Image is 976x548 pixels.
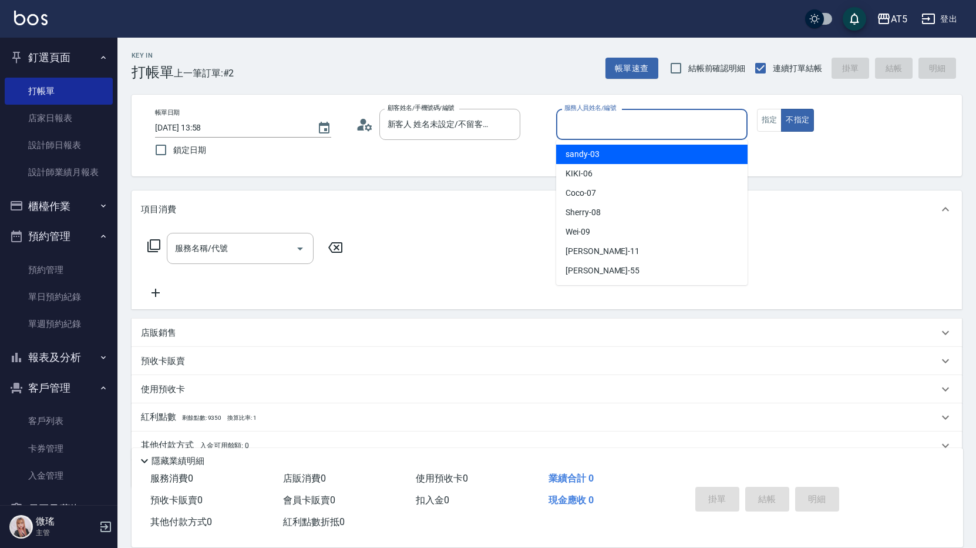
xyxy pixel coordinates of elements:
[150,473,193,484] span: 服務消費 0
[843,7,866,31] button: save
[182,415,222,421] span: 剩餘點數: 9350
[141,439,249,452] p: 其他付款方式
[5,342,113,373] button: 報表及分析
[283,516,345,527] span: 紅利點數折抵 0
[688,62,746,75] span: 結帳前確認明細
[5,435,113,462] a: 卡券管理
[566,148,600,161] span: sandy -03
[5,494,113,524] button: 員工及薪資
[132,319,962,347] div: 店販銷售
[5,256,113,283] a: 預約管理
[141,203,176,216] p: 項目消費
[291,239,309,258] button: Open
[36,516,96,527] h5: 微瑤
[566,168,593,180] span: KIKI -06
[5,78,113,105] a: 打帳單
[5,42,113,73] button: 釘選頁面
[566,187,596,199] span: Coco -07
[566,245,640,258] span: [PERSON_NAME] -11
[36,527,96,538] p: 主管
[548,494,594,506] span: 現金應收 0
[9,515,33,539] img: Person
[5,191,113,222] button: 櫃檯作業
[781,109,814,132] button: 不指定
[283,494,335,506] span: 會員卡販賣 0
[872,7,912,31] button: AT5
[416,473,468,484] span: 使用預收卡 0
[173,144,206,156] span: 鎖定日期
[757,109,782,132] button: 指定
[5,159,113,186] a: 設計師業績月報表
[141,355,185,367] p: 預收卡販賣
[773,62,822,75] span: 連續打單結帳
[132,347,962,375] div: 預收卡販賣
[416,494,449,506] span: 扣入金 0
[155,108,180,117] label: 帳單日期
[141,411,257,424] p: 紅利點數
[310,114,338,142] button: Choose date, selected date is 2025-10-06
[150,516,212,527] span: 其他付款方式 0
[150,494,203,506] span: 預收卡販賣 0
[5,132,113,159] a: 設計師日報表
[5,407,113,435] a: 客戶列表
[283,473,326,484] span: 店販消費 0
[566,265,640,277] span: [PERSON_NAME] -55
[566,226,590,238] span: Wei -09
[5,221,113,252] button: 預約管理
[917,8,962,30] button: 登出
[891,12,907,26] div: AT5
[132,403,962,432] div: 紅利點數剩餘點數: 9350換算比率: 1
[605,58,658,79] button: 帳單速查
[200,442,250,450] span: 入金可用餘額: 0
[388,103,455,112] label: 顧客姓名/手機號碼/編號
[14,11,48,25] img: Logo
[5,462,113,489] a: 入金管理
[141,383,185,396] p: 使用預收卡
[564,103,616,112] label: 服務人員姓名/編號
[141,327,176,339] p: 店販銷售
[548,473,594,484] span: 業績合計 0
[152,455,204,467] p: 隱藏業績明細
[132,64,174,81] h3: 打帳單
[227,415,257,421] span: 換算比率: 1
[566,206,601,219] span: Sherry -08
[5,283,113,310] a: 單日預約紀錄
[132,191,962,228] div: 項目消費
[155,118,305,138] input: YYYY/MM/DD hh:mm
[132,375,962,403] div: 使用預收卡
[5,105,113,132] a: 店家日報表
[5,310,113,338] a: 單週預約紀錄
[132,52,174,59] h2: Key In
[5,373,113,403] button: 客戶管理
[132,432,962,460] div: 其他付款方式入金可用餘額: 0
[174,66,234,81] span: 上一筆訂單:#2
